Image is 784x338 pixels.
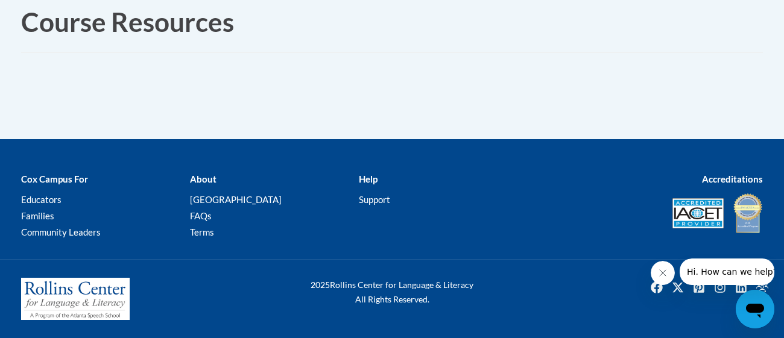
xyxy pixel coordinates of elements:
a: Facebook [647,278,666,297]
img: Facebook icon [647,278,666,297]
a: Families [21,210,54,221]
a: Twitter [668,278,688,297]
span: 2025 [311,280,330,290]
iframe: Message from company [680,258,774,285]
b: Accreditations [702,174,763,184]
b: Help [359,174,378,184]
b: About [190,174,217,184]
a: Linkedin [732,278,751,297]
span: Hi. How can we help? [7,8,98,18]
span: Course Resources [21,6,234,37]
b: Cox Campus For [21,174,88,184]
iframe: Close message [651,261,675,285]
a: Instagram [710,278,730,297]
img: LinkedIn icon [732,278,751,297]
img: Rollins Center for Language & Literacy - A Program of the Atlanta Speech School [21,278,130,320]
a: Educators [21,194,62,205]
a: Pinterest [689,278,709,297]
iframe: Button to launch messaging window [736,290,774,328]
a: [GEOGRAPHIC_DATA] [190,194,282,205]
img: Instagram icon [710,278,730,297]
a: Facebook Group [753,278,772,297]
a: Terms [190,227,214,237]
img: Accredited IACET® Provider [672,198,724,228]
img: Facebook group icon [753,278,772,297]
img: Twitter icon [668,278,688,297]
img: IDA® Accredited [733,192,763,234]
a: FAQs [190,210,212,221]
a: Support [359,194,390,205]
div: Rollins Center for Language & Literacy All Rights Reserved. [265,278,519,307]
a: Community Leaders [21,227,101,237]
img: Pinterest icon [689,278,709,297]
